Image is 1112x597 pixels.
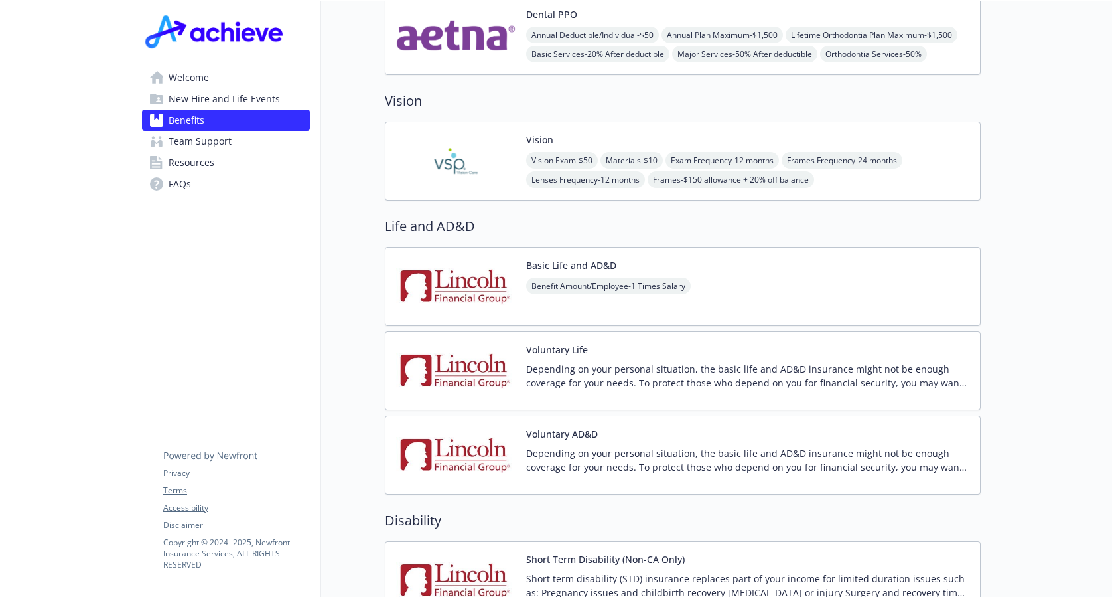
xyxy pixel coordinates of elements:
a: Disclaimer [163,519,309,531]
span: Benefit Amount/Employee - 1 Times Salary [526,278,691,294]
button: Voluntary AD&D [526,427,598,441]
span: Lifetime Orthodontia Plan Maximum - $1,500 [786,27,957,43]
span: Annual Plan Maximum - $1,500 [661,27,783,43]
span: Team Support [169,131,232,152]
img: Lincoln Financial Group carrier logo [396,427,516,483]
span: Frames - $150 allowance + 20% off balance [648,171,814,188]
span: Basic Services - 20% After deductible [526,46,669,62]
button: Dental PPO [526,7,577,21]
a: Team Support [142,131,310,152]
h2: Life and AD&D [385,216,981,236]
button: Vision [526,133,553,147]
p: Depending on your personal situation, the basic life and AD&D insurance might not be enough cover... [526,446,969,474]
button: Voluntary Life [526,343,588,357]
a: Benefits [142,110,310,131]
a: New Hire and Life Events [142,88,310,110]
button: Short Term Disability (Non-CA Only) [526,553,685,566]
img: Aetna Inc carrier logo [396,7,516,64]
span: Annual Deductible/Individual - $50 [526,27,659,43]
img: Vision Service Plan carrier logo [396,133,516,189]
span: Resources [169,152,214,173]
span: Vision Exam - $50 [526,152,598,169]
a: Welcome [142,67,310,88]
span: Benefits [169,110,204,131]
span: New Hire and Life Events [169,88,280,110]
a: FAQs [142,173,310,195]
h2: Disability [385,511,981,531]
span: FAQs [169,173,191,195]
a: Accessibility [163,502,309,514]
span: Orthodontia Services - 50% [820,46,927,62]
span: Frames Frequency - 24 months [782,152,902,169]
p: Copyright © 2024 - 2025 , Newfront Insurance Services, ALL RIGHTS RESERVED [163,537,309,570]
span: Major Services - 50% After deductible [672,46,817,62]
a: Terms [163,485,309,497]
span: Materials - $10 [600,152,663,169]
a: Privacy [163,468,309,479]
span: Lenses Frequency - 12 months [526,171,645,188]
button: Basic Life and AD&D [526,258,616,272]
h2: Vision [385,91,981,111]
p: Depending on your personal situation, the basic life and AD&D insurance might not be enough cover... [526,362,969,390]
span: Exam Frequency - 12 months [665,152,779,169]
img: Lincoln Financial Group carrier logo [396,343,516,399]
span: Welcome [169,67,209,88]
a: Resources [142,152,310,173]
img: Lincoln Financial Group carrier logo [396,258,516,315]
